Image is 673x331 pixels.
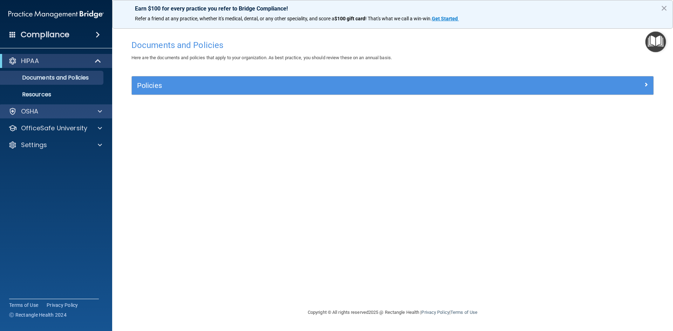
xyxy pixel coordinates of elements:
[9,311,67,318] span: Ⓒ Rectangle Health 2024
[21,124,87,132] p: OfficeSafe University
[421,310,449,315] a: Privacy Policy
[365,16,432,21] span: ! That's what we call a win-win.
[432,16,458,21] strong: Get Started
[450,310,477,315] a: Terms of Use
[21,141,47,149] p: Settings
[8,7,104,21] img: PMB logo
[131,55,392,60] span: Here are the documents and policies that apply to your organization. As best practice, you should...
[661,2,667,14] button: Close
[21,57,39,65] p: HIPAA
[645,32,666,52] button: Open Resource Center
[47,302,78,309] a: Privacy Policy
[5,74,100,81] p: Documents and Policies
[135,5,650,12] p: Earn $100 for every practice you refer to Bridge Compliance!
[21,107,39,116] p: OSHA
[8,107,102,116] a: OSHA
[8,124,102,132] a: OfficeSafe University
[137,82,518,89] h5: Policies
[265,301,521,324] div: Copyright © All rights reserved 2025 @ Rectangle Health | |
[21,30,69,40] h4: Compliance
[334,16,365,21] strong: $100 gift card
[432,16,459,21] a: Get Started
[8,141,102,149] a: Settings
[137,80,648,91] a: Policies
[131,41,654,50] h4: Documents and Policies
[8,57,102,65] a: HIPAA
[9,302,38,309] a: Terms of Use
[135,16,334,21] span: Refer a friend at any practice, whether it's medical, dental, or any other speciality, and score a
[5,91,100,98] p: Resources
